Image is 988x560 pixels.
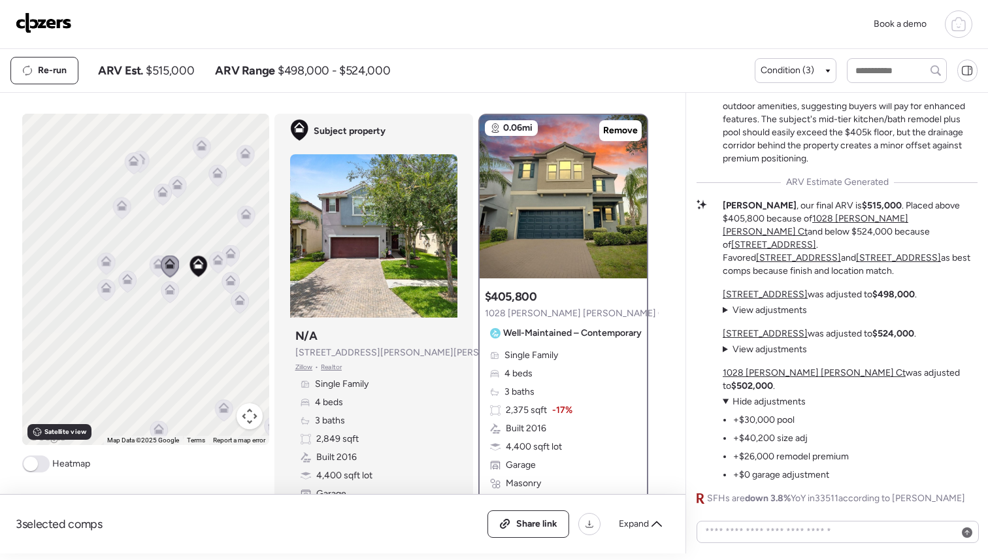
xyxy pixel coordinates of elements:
[756,252,841,263] a: [STREET_ADDRESS]
[315,378,369,391] span: Single Family
[506,440,562,453] span: 4,400 sqft lot
[723,395,849,408] summary: Hide adjustments
[504,367,533,380] span: 4 beds
[25,428,69,445] img: Google
[619,518,649,531] span: Expand
[733,450,849,463] li: +$26,000 remodel premium
[16,12,72,33] img: Logo
[295,362,313,372] span: Zillow
[731,380,773,391] strong: $502,000
[316,487,346,501] span: Garage
[862,200,902,211] strong: $515,000
[316,469,372,482] span: 4,400 sqft lot
[723,200,797,211] strong: [PERSON_NAME]
[314,125,386,138] span: Subject property
[603,124,638,137] span: Remove
[874,18,927,29] span: Book a demo
[723,343,807,356] summary: View adjustments
[25,428,69,445] a: Open this area in Google Maps (opens a new window)
[723,199,978,278] p: , our final ARV is . Placed above $405,800 because of and below $524,000 because of . Favored and...
[872,328,914,339] strong: $524,000
[761,64,814,77] span: Condition (3)
[52,457,90,470] span: Heatmap
[146,63,194,78] span: $515,000
[503,122,533,135] span: 0.06mi
[872,289,915,300] strong: $498,000
[707,492,965,505] span: SFHs are YoY in 33511 according to [PERSON_NAME]
[485,289,537,305] h3: $405,800
[516,518,557,531] span: Share link
[107,436,179,444] span: Map Data ©2025 Google
[731,239,816,250] a: [STREET_ADDRESS]
[98,63,143,78] span: ARV Est.
[215,63,275,78] span: ARV Range
[504,349,558,362] span: Single Family
[187,436,205,444] a: Terms (opens in new tab)
[316,433,359,446] span: 2,849 sqft
[315,362,318,372] span: •
[745,493,791,504] span: down 3.8%
[723,327,916,340] p: was adjusted to .
[237,403,263,429] button: Map camera controls
[315,414,345,427] span: 3 baths
[723,213,908,237] a: 1028 [PERSON_NAME] [PERSON_NAME] Ct
[733,344,807,355] span: View adjustments
[723,288,917,301] p: was adjusted to .
[552,404,572,417] span: -17%
[321,362,342,372] span: Realtor
[278,63,390,78] span: $498,000 - $524,000
[506,459,536,472] span: Garage
[733,396,806,407] span: Hide adjustments
[723,74,978,165] p: What's interesting is the $524k sale commanded a premium for upgraded outdoor amenities, suggesti...
[723,304,807,317] summary: View adjustments
[295,346,527,359] span: [STREET_ADDRESS][PERSON_NAME][PERSON_NAME]
[723,289,808,300] a: [STREET_ADDRESS]
[16,516,103,532] span: 3 selected comps
[856,252,941,263] a: [STREET_ADDRESS]
[733,305,807,316] span: View adjustments
[38,64,67,77] span: Re-run
[44,427,86,437] span: Satellite view
[733,414,795,427] li: +$30,000 pool
[723,367,978,393] p: was adjusted to .
[316,451,357,464] span: Built 2016
[786,176,889,189] span: ARV Estimate Generated
[506,422,546,435] span: Built 2016
[503,327,642,340] span: Well-Maintained – Contemporary
[213,436,265,444] a: Report a map error
[506,477,541,490] span: Masonry
[295,328,318,344] h3: N/A
[733,432,808,445] li: +$40,200 size adj
[506,404,547,417] span: 2,375 sqft
[723,328,808,339] a: [STREET_ADDRESS]
[485,307,668,320] span: 1028 [PERSON_NAME] [PERSON_NAME] Ct
[315,396,343,409] span: 4 beds
[733,469,829,482] li: +$0 garage adjustment
[723,367,906,378] a: 1028 [PERSON_NAME] [PERSON_NAME] Ct
[504,386,535,399] span: 3 baths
